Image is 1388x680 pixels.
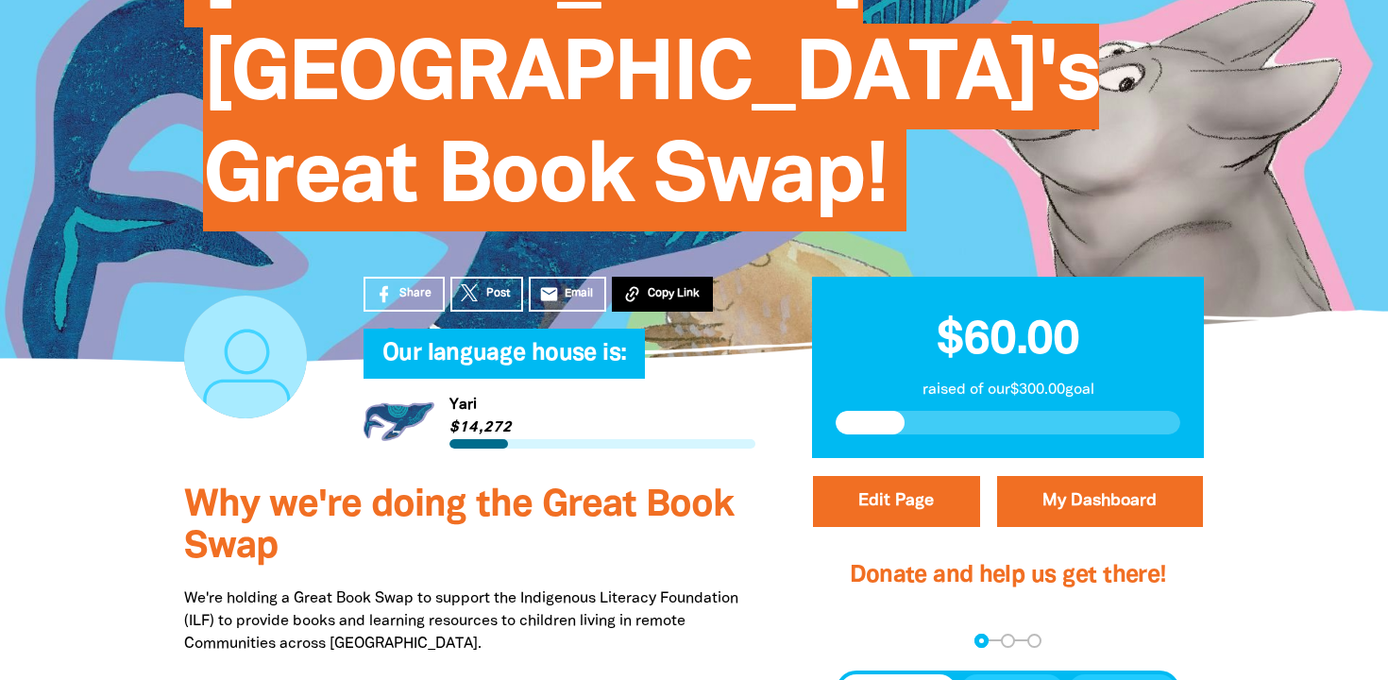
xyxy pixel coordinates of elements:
[974,634,989,648] button: Navigate to step 1 of 3 to enter your donation amount
[539,284,559,304] i: email
[1001,634,1015,648] button: Navigate to step 2 of 3 to enter your details
[997,476,1203,527] a: My Dashboard
[648,285,700,302] span: Copy Link
[813,476,980,527] button: Edit Page
[364,277,445,312] a: Share
[836,379,1180,401] p: raised of our $300.00 goal
[184,488,734,565] span: Why we're doing the Great Book Swap
[486,285,510,302] span: Post
[850,565,1167,586] span: Donate and help us get there!
[937,319,1079,363] span: $60.00
[399,285,432,302] span: Share
[529,277,606,312] a: emailEmail
[382,343,626,379] span: Our language house is:
[565,285,593,302] span: Email
[364,360,755,371] h6: My Team
[1027,634,1041,648] button: Navigate to step 3 of 3 to enter your payment details
[450,277,523,312] a: Post
[612,277,713,312] button: Copy Link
